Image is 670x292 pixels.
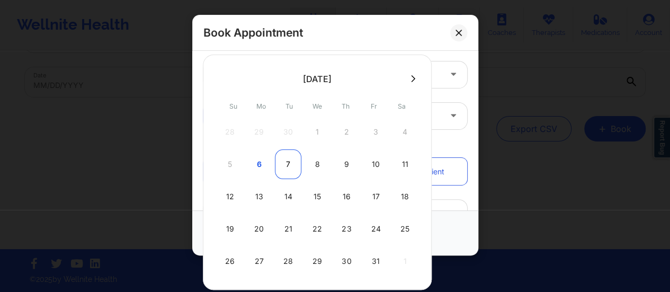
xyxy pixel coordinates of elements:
abbr: Thursday [342,102,350,110]
div: [DATE] [303,74,332,84]
div: Sat Oct 25 2025 [391,214,418,244]
div: Sun Oct 12 2025 [217,182,243,211]
div: Tue Oct 07 2025 [275,149,301,179]
div: Thu Oct 16 2025 [333,182,360,211]
abbr: Wednesday [312,102,322,110]
div: Wed Oct 08 2025 [304,149,330,179]
a: Not Registered Patient [343,158,467,185]
div: Fri Oct 17 2025 [362,182,389,211]
div: Fri Oct 10 2025 [362,149,389,179]
div: Wed Oct 29 2025 [304,246,330,276]
div: Mon Oct 20 2025 [246,214,272,244]
div: Tue Oct 21 2025 [275,214,301,244]
div: Mon Oct 13 2025 [246,182,272,211]
div: Thu Oct 30 2025 [333,246,360,276]
abbr: Saturday [398,102,406,110]
div: Patient information: [196,140,475,151]
div: Wed Oct 15 2025 [304,182,330,211]
div: Tue Oct 28 2025 [275,246,301,276]
div: Tue Oct 14 2025 [275,182,301,211]
abbr: Tuesday [285,102,293,110]
div: Fri Oct 24 2025 [362,214,389,244]
div: Thu Oct 23 2025 [333,214,360,244]
div: Mon Oct 27 2025 [246,246,272,276]
div: Sun Oct 19 2025 [217,214,243,244]
abbr: Monday [256,102,266,110]
div: Sun Oct 26 2025 [217,246,243,276]
abbr: Friday [370,102,377,110]
div: Sat Oct 18 2025 [391,182,418,211]
div: Mon Oct 06 2025 [246,149,272,179]
abbr: Sunday [229,102,237,110]
div: Fri Oct 31 2025 [362,246,389,276]
div: Thu Oct 09 2025 [333,149,360,179]
div: Initial Therapy Session (30 minutes) [212,61,441,88]
div: Wed Oct 22 2025 [304,214,330,244]
h2: Book Appointment [203,25,303,40]
div: Sat Oct 11 2025 [391,149,418,179]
